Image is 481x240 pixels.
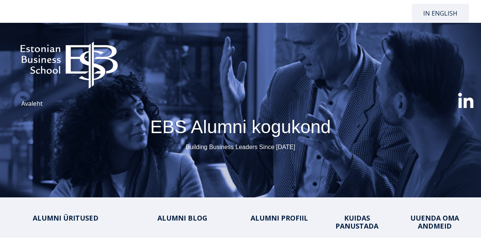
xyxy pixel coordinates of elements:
[33,213,98,223] a: ALUMNI ÜRITUSED
[410,213,459,230] a: UUENDA OMA ANDMEID
[157,213,207,223] a: ALUMNI BLOG
[412,4,469,23] a: In English
[150,117,331,137] span: EBS Alumni kogukond
[186,144,295,150] span: Building Business Leaders Since [DATE]
[8,30,130,93] img: ebs_logo2016_white-1
[251,213,308,223] a: ALUMNI PROFIIL
[21,99,43,108] a: Avaleht
[335,213,378,230] a: KUIDAS PANUSTADA
[458,93,473,108] img: linkedin-xxl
